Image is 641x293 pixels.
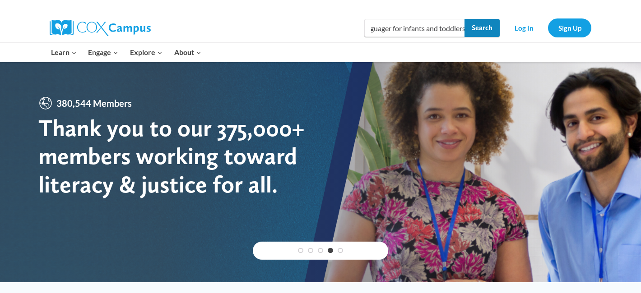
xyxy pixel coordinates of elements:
a: Sign Up [548,18,591,37]
input: Search [464,19,500,37]
button: Child menu of About [168,43,207,62]
img: Cox Campus [50,20,151,36]
a: 2 [308,248,313,253]
input: Search Cox Campus [364,19,500,37]
nav: Secondary Navigation [504,18,591,37]
a: 1 [298,248,303,253]
button: Child menu of Engage [83,43,125,62]
span: 380,544 Members [53,96,135,110]
button: Child menu of Learn [45,43,83,62]
button: Child menu of Explore [124,43,168,62]
a: 5 [338,248,343,253]
a: Log In [504,18,543,37]
div: Thank you to our 375,000+ members working toward literacy & justice for all. [38,114,320,198]
a: 3 [318,248,323,253]
nav: Primary Navigation [45,43,207,62]
a: 4 [328,248,333,253]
